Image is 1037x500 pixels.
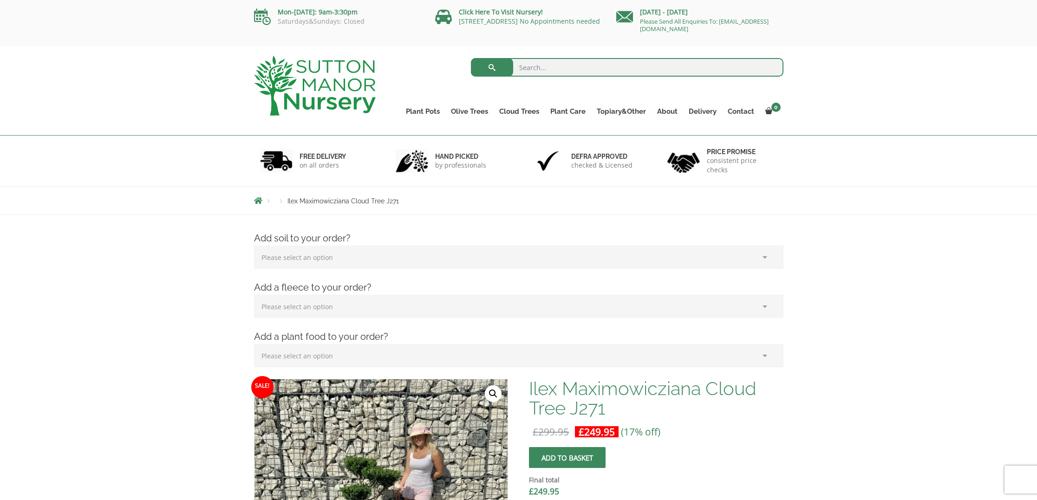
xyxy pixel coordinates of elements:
p: by professionals [435,161,486,170]
p: Saturdays&Sundays: Closed [254,18,421,25]
h4: Add a plant food to your order? [247,330,790,344]
span: 0 [771,103,781,112]
a: Please Send All Enquiries To: [EMAIL_ADDRESS][DOMAIN_NAME] [640,17,769,33]
p: [DATE] - [DATE] [616,6,783,18]
a: Plant Care [545,105,591,118]
img: 2.jpg [396,149,428,173]
nav: Breadcrumbs [254,197,783,204]
img: 3.jpg [532,149,564,173]
h6: Price promise [707,148,777,156]
span: (17% off) [621,425,660,438]
a: Olive Trees [445,105,494,118]
a: View full-screen image gallery [485,385,502,402]
a: Delivery [683,105,722,118]
p: Mon-[DATE]: 9am-3:30pm [254,6,421,18]
h6: FREE DELIVERY [300,152,346,161]
span: Sale! [251,376,274,398]
button: Add to basket [529,447,606,468]
bdi: 249.95 [529,486,559,497]
span: £ [579,425,584,438]
span: £ [529,486,534,497]
h1: Ilex Maximowicziana Cloud Tree J271 [529,379,783,418]
img: 4.jpg [667,147,700,175]
h4: Add soil to your order? [247,231,790,246]
h6: Defra approved [571,152,633,161]
input: Search... [471,58,783,77]
a: Contact [722,105,760,118]
bdi: 299.95 [533,425,569,438]
p: checked & Licensed [571,161,633,170]
a: Plant Pots [400,105,445,118]
img: 1.jpg [260,149,293,173]
a: About [652,105,683,118]
a: Click Here To Visit Nursery! [459,7,543,16]
a: [STREET_ADDRESS] No Appointments needed [459,17,600,26]
span: Ilex Maximowicziana Cloud Tree J271 [287,197,399,205]
bdi: 249.95 [579,425,615,438]
span: £ [533,425,538,438]
a: Topiary&Other [591,105,652,118]
a: Cloud Trees [494,105,545,118]
h4: Add a fleece to your order? [247,280,790,295]
img: logo [254,56,376,116]
h6: hand picked [435,152,486,161]
a: 0 [760,105,783,118]
dt: Final total [529,474,783,486]
p: consistent price checks [707,156,777,175]
p: on all orders [300,161,346,170]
